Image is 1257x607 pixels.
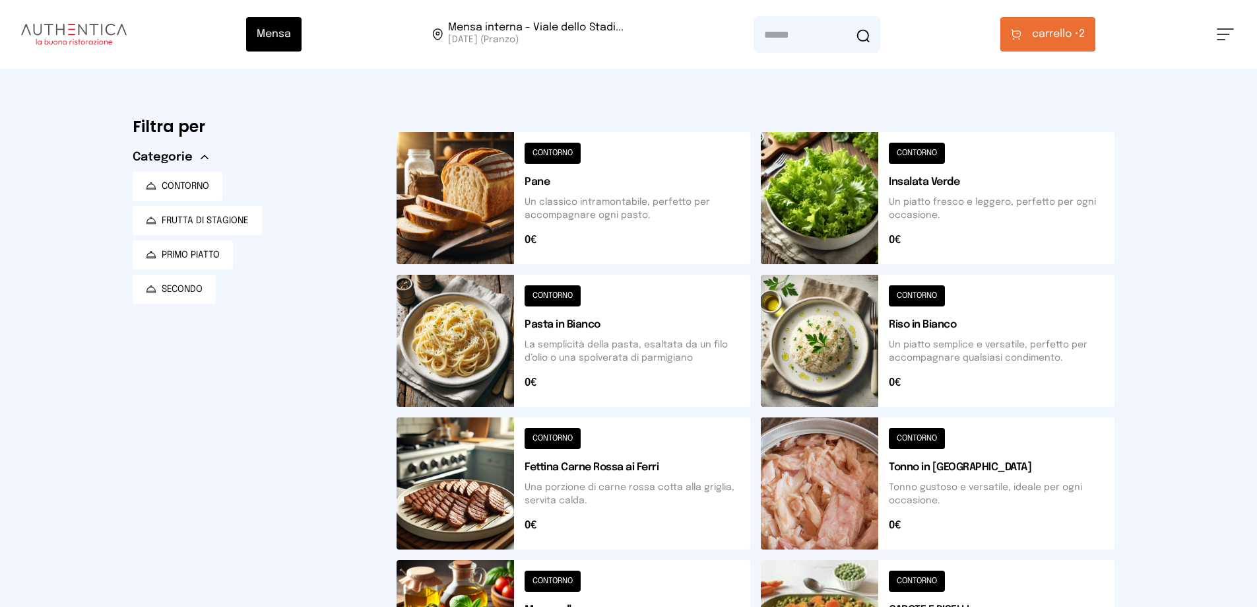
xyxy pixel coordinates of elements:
[1032,26,1079,42] span: carrello •
[162,180,209,193] span: CONTORNO
[133,148,193,166] span: Categorie
[21,24,127,45] img: logo.8f33a47.png
[162,214,249,227] span: FRUTTA DI STAGIONE
[133,172,222,201] button: CONTORNO
[1000,17,1095,52] button: carrello •2
[133,148,209,166] button: Categorie
[162,283,203,296] span: SECONDO
[133,275,216,304] button: SECONDO
[133,240,233,269] button: PRIMO PIATTO
[133,206,262,235] button: FRUTTA DI STAGIONE
[162,248,220,262] span: PRIMO PIATTO
[448,22,624,46] span: Viale dello Stadio, 77, 05100 Terni TR, Italia
[448,33,624,46] span: [DATE] (Pranzo)
[1032,26,1085,42] span: 2
[133,116,375,137] h6: Filtra per
[246,17,302,52] button: Mensa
